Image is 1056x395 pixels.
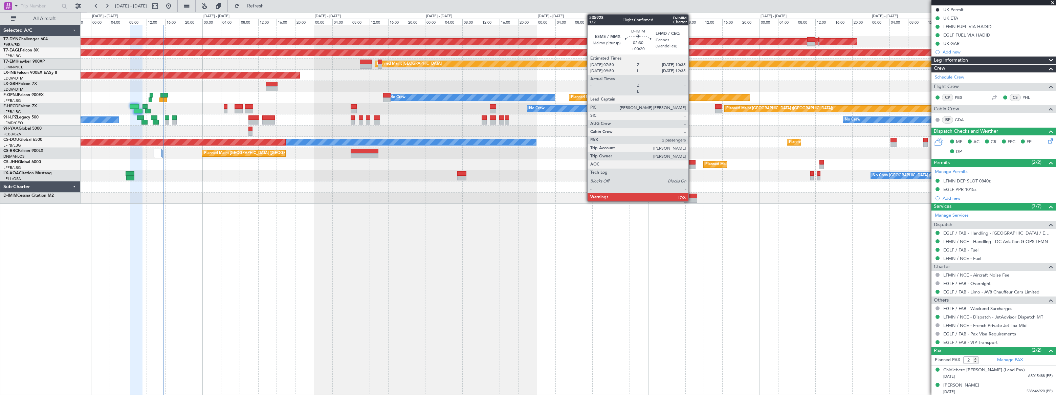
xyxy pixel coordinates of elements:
[934,203,951,211] span: Services
[655,165,677,169] div: -
[165,19,184,25] div: 16:00
[3,71,17,75] span: LX-INB
[943,239,1048,244] a: LFMN / NCE - Handling - DC Aviation-G-OPS LFMN
[872,14,898,19] div: [DATE] - [DATE]
[529,104,545,114] div: No Crew
[370,19,388,25] div: 12:00
[3,93,44,97] a: F-GPNJFalcon 900EX
[991,139,996,146] span: CR
[332,19,351,25] div: 04:00
[592,19,611,25] div: 12:00
[934,297,949,304] span: Others
[760,19,778,25] div: 00:00
[649,14,675,19] div: [DATE] - [DATE]
[295,19,314,25] div: 20:00
[943,382,979,389] div: [PERSON_NAME]
[943,306,1012,311] a: EGLF / FAB - Weekend Surcharges
[943,331,1016,337] a: EGLF / FAB - Pax Visa Requirements
[7,13,73,24] button: All Aircraft
[240,19,258,25] div: 08:00
[3,87,23,92] a: EDLW/DTM
[481,19,500,25] div: 12:00
[426,14,452,19] div: [DATE] - [DATE]
[3,165,21,170] a: LFPB/LBG
[815,19,834,25] div: 12:00
[934,105,959,113] span: Cabin Crew
[834,19,853,25] div: 16:00
[115,3,147,9] span: [DATE] - [DATE]
[934,347,941,355] span: Pax
[943,195,1053,201] div: Add new
[935,212,969,219] a: Manage Services
[726,104,833,114] div: Planned Maint [GEOGRAPHIC_DATA] ([GEOGRAPHIC_DATA])
[3,37,48,41] a: T7-DYNChallenger 604
[943,178,991,184] div: LFMN DEP SLOT 0840z
[934,128,998,135] span: Dispatch Checks and Weather
[943,15,958,21] div: UK ETA
[3,53,21,59] a: LFPB/LBG
[648,19,667,25] div: 00:00
[314,19,332,25] div: 00:00
[184,19,202,25] div: 20:00
[3,37,19,41] span: T7-DYN
[3,171,19,175] span: LX-AOA
[425,19,444,25] div: 00:00
[873,171,949,181] div: No Crew [GEOGRAPHIC_DATA] (Dublin Intl)
[934,263,950,271] span: Charter
[110,19,128,25] div: 04:00
[538,14,564,19] div: [DATE] - [DATE]
[3,149,43,153] a: CS-RRCFalcon 900LX
[388,19,407,25] div: 16:00
[935,169,968,175] a: Manage Permits
[1028,373,1053,379] span: AS015488 (PP)
[943,339,998,345] a: EGLF / FAB - VIP Transport
[956,139,962,146] span: MF
[789,137,896,147] div: Planned Maint [GEOGRAPHIC_DATA] ([GEOGRAPHIC_DATA])
[377,59,442,69] div: Planned Maint [GEOGRAPHIC_DATA]
[3,194,54,198] a: D-IMIMCessna Citation M2
[943,230,1053,236] a: EGLF / FAB - Handling - [GEOGRAPHIC_DATA] / EGLF / FAB
[3,115,17,119] span: 9H-LPZ
[3,42,20,47] a: EVRA/RIX
[943,389,955,394] span: [DATE]
[955,94,970,101] a: PBS
[18,16,71,21] span: All Aircraft
[3,194,17,198] span: D-IMIM
[3,104,37,108] a: F-HECDFalcon 7X
[845,115,860,125] div: No Crew
[943,49,1053,55] div: Add new
[571,92,678,103] div: Planned Maint [GEOGRAPHIC_DATA] ([GEOGRAPHIC_DATA])
[258,19,277,25] div: 12:00
[611,19,630,25] div: 16:00
[3,48,20,52] span: T7-EAGL
[997,357,1023,364] a: Manage PAX
[3,160,41,164] a: CS-JHHGlobal 6000
[21,1,60,11] input: Trip Number
[3,76,23,81] a: EDLW/DTM
[315,14,341,19] div: [DATE] - [DATE]
[3,48,39,52] a: T7-EAGLFalcon 8X
[241,4,270,8] span: Refresh
[500,19,518,25] div: 16:00
[1027,139,1032,146] span: FP
[3,82,18,86] span: LX-GBH
[934,57,968,64] span: Leg Information
[518,19,537,25] div: 20:00
[722,19,741,25] div: 16:00
[3,65,23,70] a: LFMN/NCE
[908,19,927,25] div: 08:00
[3,127,42,131] a: 9H-YAAGlobal 5000
[407,19,425,25] div: 20:00
[3,127,19,131] span: 9H-YAA
[778,19,797,25] div: 04:00
[3,160,18,164] span: CS-JHH
[943,367,1025,374] div: Chidiebere [PERSON_NAME] (Lead Pax)
[741,19,760,25] div: 20:00
[1027,389,1053,394] span: 538646920 (PP)
[1032,159,1041,166] span: (2/2)
[973,139,980,146] span: AC
[3,171,52,175] a: LX-AOACitation Mustang
[1032,203,1041,210] span: (7/7)
[942,116,953,124] div: ISP
[943,323,1027,328] a: LFMN / NCE - French Private Jet Tax Mid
